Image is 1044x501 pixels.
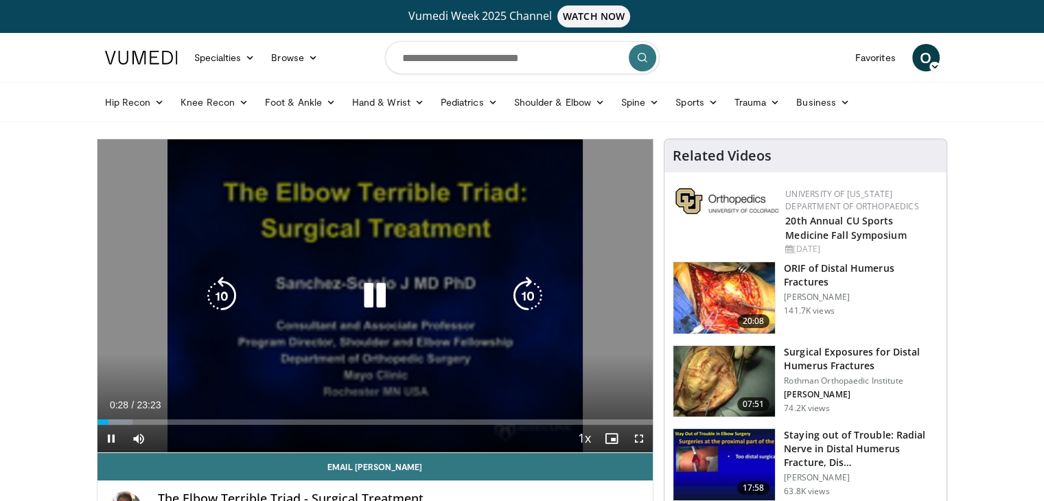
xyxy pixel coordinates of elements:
span: WATCH NOW [557,5,630,27]
span: 07:51 [737,397,770,411]
a: Vumedi Week 2025 ChannelWATCH NOW [107,5,938,27]
a: Email [PERSON_NAME] [97,453,653,480]
p: [PERSON_NAME] [784,389,938,400]
button: Enable picture-in-picture mode [598,425,625,452]
a: Sports [667,89,726,116]
a: Hand & Wrist [344,89,432,116]
a: 20:08 ORIF of Distal Humerus Fractures [PERSON_NAME] 141.7K views [673,261,938,334]
span: / [132,399,135,410]
p: [PERSON_NAME] [784,292,938,303]
a: Knee Recon [172,89,257,116]
a: Hip Recon [97,89,173,116]
span: 20:08 [737,314,770,328]
div: [DATE] [785,243,936,255]
h3: Surgical Exposures for Distal Humerus Fractures [784,345,938,373]
p: Rothman Orthopaedic Institute [784,375,938,386]
img: 355603a8-37da-49b6-856f-e00d7e9307d3.png.150x105_q85_autocrop_double_scale_upscale_version-0.2.png [675,188,778,214]
a: 07:51 Surgical Exposures for Distal Humerus Fractures Rothman Orthopaedic Institute [PERSON_NAME]... [673,345,938,418]
a: Foot & Ankle [257,89,344,116]
img: Q2xRg7exoPLTwO8X4xMDoxOjB1O8AjAz_1.150x105_q85_crop-smart_upscale.jpg [673,429,775,500]
button: Pause [97,425,125,452]
p: 74.2K views [784,403,829,414]
div: Progress Bar [97,419,653,425]
a: 17:58 Staying out of Trouble: Radial Nerve in Distal Humerus Fracture, Dis… [PERSON_NAME] 63.8K v... [673,428,938,501]
a: University of [US_STATE] Department of Orthopaedics [785,188,918,212]
a: O [912,44,940,71]
span: 17:58 [737,481,770,495]
a: Business [788,89,858,116]
p: [PERSON_NAME] [784,472,938,483]
span: 23:23 [137,399,161,410]
a: Spine [613,89,667,116]
p: 63.8K views [784,486,829,497]
a: Pediatrics [432,89,506,116]
p: 141.7K views [784,305,834,316]
a: Trauma [726,89,789,116]
h3: Staying out of Trouble: Radial Nerve in Distal Humerus Fracture, Dis… [784,428,938,469]
h4: Related Videos [673,148,772,164]
a: 20th Annual CU Sports Medicine Fall Symposium [785,214,906,242]
a: Favorites [847,44,904,71]
video-js: Video Player [97,139,653,453]
a: Browse [263,44,326,71]
a: Shoulder & Elbow [506,89,613,116]
span: 0:28 [110,399,128,410]
input: Search topics, interventions [385,41,660,74]
button: Playback Rate [570,425,598,452]
button: Fullscreen [625,425,653,452]
img: 70322_0000_3.png.150x105_q85_crop-smart_upscale.jpg [673,346,775,417]
h3: ORIF of Distal Humerus Fractures [784,261,938,289]
img: VuMedi Logo [105,51,178,65]
img: orif-sanch_3.png.150x105_q85_crop-smart_upscale.jpg [673,262,775,334]
button: Mute [125,425,152,452]
a: Specialties [186,44,264,71]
